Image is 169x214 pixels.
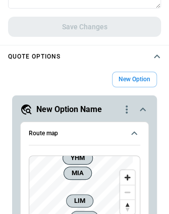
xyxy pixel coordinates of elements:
span: YHM [67,153,88,163]
button: New Option [112,72,157,87]
h4: Quote Options [8,55,61,59]
h6: Route map [29,130,58,137]
div: quote-option-actions [121,103,133,116]
button: Reset bearing to north [120,199,135,214]
button: Zoom in [120,170,135,185]
button: Route map [29,122,140,145]
button: Zoom out [120,185,135,199]
span: LIM [71,196,89,206]
span: MIA [68,168,87,178]
button: New Option Namequote-option-actions [20,103,149,116]
h5: New Option Name [36,104,102,115]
